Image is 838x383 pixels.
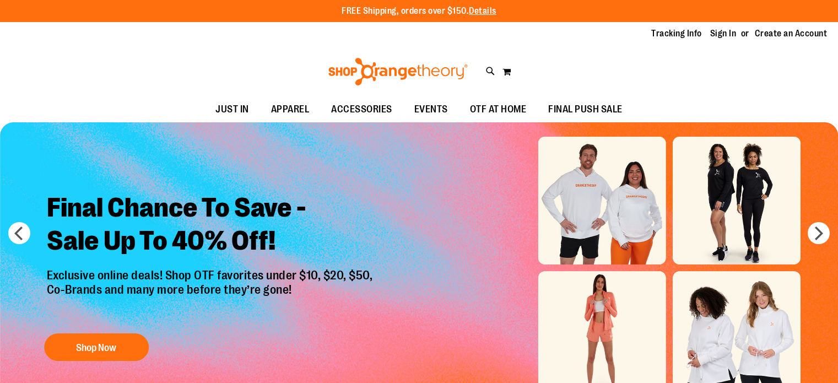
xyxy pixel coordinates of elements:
[710,28,737,40] a: Sign In
[331,97,392,122] span: ACCESSORIES
[39,268,384,322] p: Exclusive online deals! Shop OTF favorites under $10, $20, $50, Co-Brands and many more before th...
[414,97,448,122] span: EVENTS
[8,222,30,244] button: prev
[469,6,496,16] a: Details
[548,97,623,122] span: FINAL PUSH SALE
[651,28,702,40] a: Tracking Info
[470,97,527,122] span: OTF AT HOME
[215,97,249,122] span: JUST IN
[808,222,830,244] button: next
[327,58,469,85] img: Shop Orangetheory
[39,183,384,268] h2: Final Chance To Save - Sale Up To 40% Off!
[342,5,496,18] p: FREE Shipping, orders over $150.
[755,28,828,40] a: Create an Account
[271,97,310,122] span: APPAREL
[44,333,149,361] button: Shop Now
